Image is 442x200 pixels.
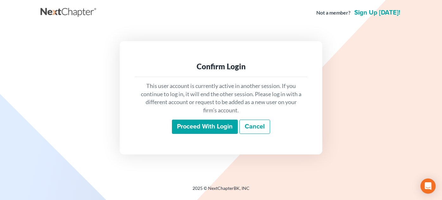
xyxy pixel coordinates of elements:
p: This user account is currently active in another session. If you continue to log in, it will end ... [140,82,302,115]
a: Sign up [DATE]! [353,9,401,16]
a: Cancel [239,120,270,134]
div: 2025 © NextChapterBK, INC [41,185,401,197]
strong: Not a member? [316,9,350,16]
div: Open Intercom Messenger [420,178,436,194]
input: Proceed with login [172,120,238,134]
div: Confirm Login [140,61,302,72]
